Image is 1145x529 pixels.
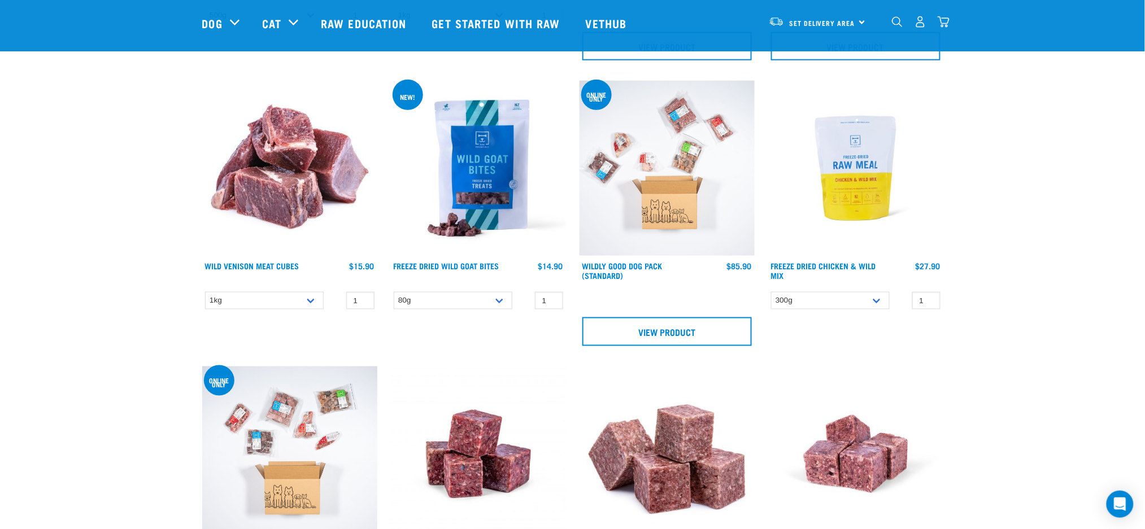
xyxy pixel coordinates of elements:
[1107,491,1134,518] div: Open Intercom Messenger
[915,16,926,28] img: user.png
[892,16,903,27] img: home-icon-1@2x.png
[262,15,281,32] a: Cat
[581,93,612,100] div: Online Only
[938,16,950,28] img: home-icon@2x.png
[771,264,876,277] a: Freeze Dried Chicken & Wild Mix
[574,1,641,46] a: Vethub
[535,292,563,309] input: 1
[205,264,299,268] a: Wild Venison Meat Cubes
[916,261,941,270] div: $27.90
[394,264,499,268] a: Freeze Dried Wild Goat Bites
[202,15,223,32] a: Dog
[202,81,377,256] img: 1181 Wild Venison Meat Cubes Boneless 01
[391,81,566,256] img: Raw Essentials Freeze Dried Wild Goat Bites PetTreats Product Shot
[769,16,784,27] img: van-moving.png
[912,292,941,309] input: 1
[350,261,375,270] div: $15.90
[204,378,234,386] div: Online Only
[421,1,574,46] a: Get started with Raw
[790,21,855,25] span: Set Delivery Area
[768,81,943,256] img: RE Product Shoot 2023 Nov8678
[538,261,563,270] div: $14.90
[400,95,415,99] div: new!
[310,1,420,46] a: Raw Education
[727,261,752,270] div: $85.90
[582,317,752,346] a: View Product
[346,292,375,309] input: 1
[582,264,663,277] a: Wildly Good Dog Pack (Standard)
[580,81,755,256] img: Dog 0 2sec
